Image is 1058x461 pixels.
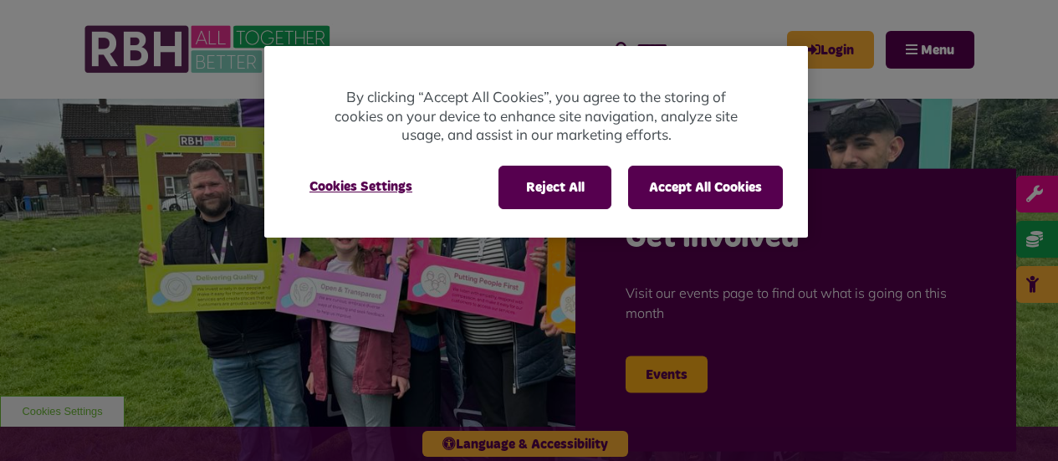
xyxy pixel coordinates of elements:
[264,46,808,238] div: Privacy
[498,166,611,209] button: Reject All
[264,46,808,238] div: Cookie banner
[289,166,432,207] button: Cookies Settings
[628,166,783,209] button: Accept All Cookies
[331,88,741,145] p: By clicking “Accept All Cookies”, you agree to the storing of cookies on your device to enhance s...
